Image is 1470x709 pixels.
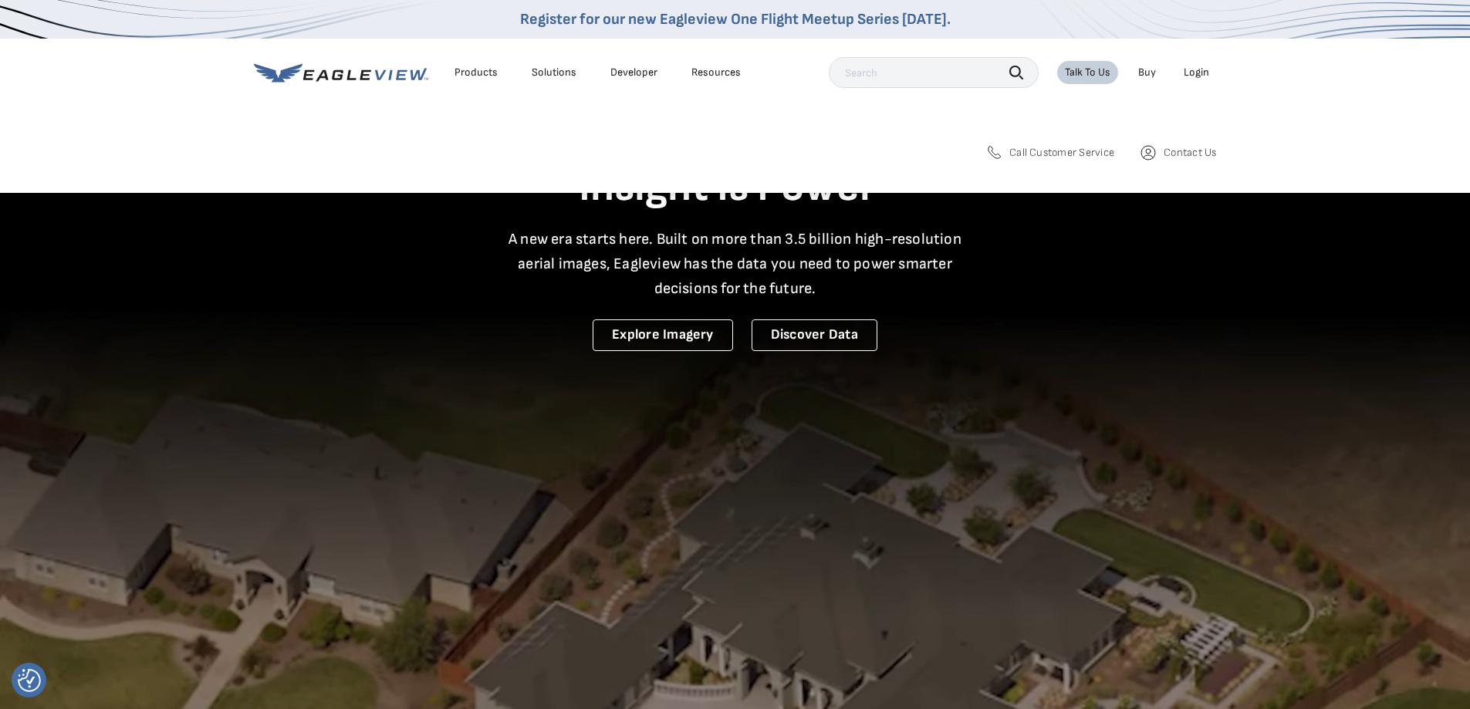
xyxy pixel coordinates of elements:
[455,66,498,79] div: Products
[985,143,1114,162] a: Call Customer Service
[532,66,576,79] div: Solutions
[499,227,972,301] p: A new era starts here. Built on more than 3.5 billion high-resolution aerial images, Eagleview ha...
[593,319,733,351] a: Explore Imagery
[1065,66,1110,79] div: Talk To Us
[752,319,877,351] a: Discover Data
[829,57,1039,88] input: Search
[1164,146,1216,160] span: Contact Us
[1138,66,1156,79] a: Buy
[520,10,951,29] a: Register for our new Eagleview One Flight Meetup Series [DATE].
[1184,66,1209,79] div: Login
[610,66,657,79] a: Developer
[1009,146,1114,160] span: Call Customer Service
[18,669,41,692] img: Revisit consent button
[691,66,741,79] div: Resources
[18,669,41,692] button: Consent Preferences
[1139,143,1216,162] a: Contact Us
